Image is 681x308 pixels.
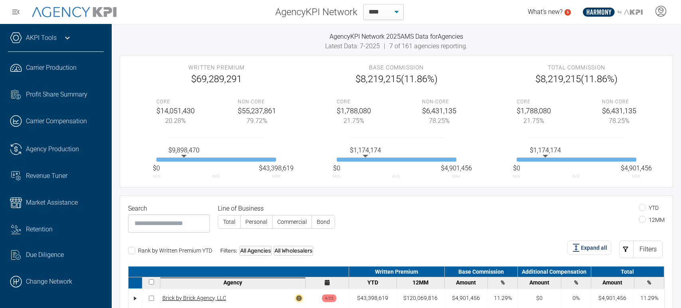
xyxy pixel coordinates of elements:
label: YTD [639,205,659,211]
div: Amount [593,279,632,286]
img: AgencyKPI [32,7,116,18]
div: Total [591,267,665,277]
div: Amount [447,279,486,286]
h3: Base Commission [337,63,456,72]
div: All Agencies [239,246,272,256]
span: Carrier Compensation [26,116,87,126]
div: $43,398,619 [357,294,388,302]
div: Filters [633,241,663,258]
div: Amount [520,279,559,286]
span: AgencyKPI Network [275,5,357,19]
span: Max value [259,164,294,173]
div: 0% [572,294,580,302]
div: Core [517,98,551,105]
div: 20.28% [156,116,195,126]
span: Min value [153,164,160,173]
label: 12MM [639,217,665,223]
div: All Wholesalers [274,246,313,256]
div: | [120,41,673,51]
span: 7 of 161 agencies reporting. [389,42,468,50]
h3: Total Commission [517,63,636,72]
text: 5 [567,10,569,14]
span: Max [632,173,640,179]
span: Max [272,173,280,179]
div: Filters: [220,246,313,256]
a: Brick by Brick Agency, LLC [162,294,226,302]
div: Non-core [422,98,456,105]
div: % [490,279,515,286]
div: Non-core [238,98,276,105]
div: Agency [162,279,303,286]
span: Average value [530,146,561,155]
label: Bond [312,215,335,228]
span: Carrier Production [26,63,77,73]
label: Total [218,215,240,228]
div: 4 / 25 [322,294,336,302]
div: Core [156,98,195,105]
div: $1,788,080 [337,105,371,116]
label: Search [128,204,150,213]
span: Average value [350,146,381,155]
div: Base Commission [445,267,518,277]
a: AKPI Tools [26,33,57,43]
span: Min [153,173,160,179]
div: • [132,291,138,305]
div: 21.75% [337,116,371,126]
div: $14,051,430 [156,105,195,116]
div: YTD [351,279,395,286]
div: $120,069,816 [403,294,438,302]
span: Min [333,173,340,179]
div: $55,237,861 [238,105,276,116]
div: Additional Compensation [518,267,591,277]
span: Max value [621,164,652,173]
h3: Written Premium [156,63,276,72]
div: $4,901,456 [598,294,626,302]
span: Max [452,173,460,179]
label: Commercial [272,215,312,228]
div: $6,431,135 [422,105,456,116]
div: 79.72% [238,116,276,126]
button: Filters [619,241,663,258]
span: Average value [168,146,199,155]
div: Retention [26,225,104,234]
div: Non-core [602,98,636,105]
div: 78.25% [602,116,636,126]
div: 11.29% [494,294,512,302]
div: $4,901,456 [452,294,480,302]
span: Expand all [581,244,607,252]
span: Profit Share Summary [26,90,87,99]
span: Avg [212,173,220,179]
div: $6,431,135 [602,105,636,116]
div: $1,788,080 [517,105,551,116]
label: Personal [241,215,272,228]
span: Max value [441,164,472,173]
span: Avg [392,173,400,179]
div: $69,289,291 [156,72,276,86]
div: 78.25% [422,116,456,126]
div: $8,219,215 (11.86%) [517,72,636,86]
span: Due Diligence [26,250,64,260]
div: $8,219,215 (11.86%) [337,72,456,86]
div: 21.75% [517,116,551,126]
div: Written Premium [349,267,445,277]
div: % [563,279,589,286]
div: % [636,279,662,286]
div: $0 [536,294,543,302]
span: What's new? [528,8,563,16]
span: Latest Data: 7-2025 [325,42,380,50]
span: 2025 AMS Data for Agencies [386,33,463,40]
label: Rank by Written Premium YTD [128,247,212,254]
span: Min [513,173,520,179]
div: 11.29% [640,294,658,302]
span: Avg [572,173,580,179]
span: 12 months data from the last reported month [413,279,428,286]
button: Expand all [567,241,611,255]
span: Min value [333,164,340,173]
span: AgencyKPI Network [330,33,386,40]
span: Revenue Tuner [26,171,67,181]
span: Min value [513,164,520,173]
legend: Line of Business [218,204,335,213]
a: 5 [565,9,571,16]
div: Core [337,98,371,105]
span: Market Assistance [26,198,78,207]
